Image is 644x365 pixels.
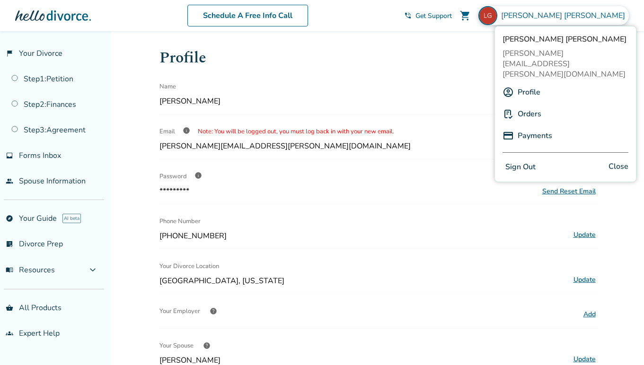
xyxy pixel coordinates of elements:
[539,186,599,196] button: Send Reset Email
[503,130,514,141] img: P
[194,172,202,179] span: info
[159,231,567,241] span: [PHONE_NUMBER]
[459,10,471,21] span: shopping_cart
[503,108,514,120] img: P
[87,264,98,276] span: expand_more
[159,96,567,106] span: [PERSON_NAME]
[159,302,200,321] span: Your Employer
[518,127,552,145] a: Payments
[6,152,13,159] span: inbox
[210,307,217,315] span: help
[503,48,628,79] span: [PERSON_NAME][EMAIL_ADDRESS][PERSON_NAME][DOMAIN_NAME]
[6,240,13,248] span: list_alt_check
[404,12,412,19] span: phone_in_talk
[62,214,81,223] span: AI beta
[159,141,411,151] span: [PERSON_NAME][EMAIL_ADDRESS][PERSON_NAME][DOMAIN_NAME]
[415,11,452,20] span: Get Support
[6,304,13,312] span: shopping_basket
[19,150,61,161] span: Forms Inbox
[597,320,644,365] iframe: Chat Widget
[478,6,497,25] img: lgonzalez-ratchev@sobrato.org
[159,257,219,276] span: Your Divorce Location
[503,160,538,174] button: Sign Out
[159,212,201,231] span: Phone Number
[159,46,599,70] h1: Profile
[404,11,452,20] a: phone_in_talkGet Support
[501,10,629,21] span: [PERSON_NAME] [PERSON_NAME]
[6,266,13,274] span: menu_book
[503,87,514,98] img: A
[6,215,13,222] span: explore
[6,265,55,275] span: Resources
[6,50,13,57] span: flag_2
[159,77,176,96] span: Name
[159,336,194,355] span: Your Spouse
[503,34,628,44] span: [PERSON_NAME] [PERSON_NAME]
[159,172,187,181] span: Password
[518,105,541,123] a: Orders
[542,187,596,196] div: Send Reset Email
[6,330,13,337] span: groups
[6,177,13,185] span: people
[159,276,567,286] span: [GEOGRAPHIC_DATA], [US_STATE]
[571,229,599,241] button: Update
[183,127,190,134] span: info
[518,83,540,101] a: Profile
[203,342,211,349] span: help
[571,274,599,286] button: Update
[198,127,394,136] span: Note: You will be logged out, you must log back in with your new email.
[609,160,628,174] span: Close
[159,122,599,141] div: Email
[581,308,599,321] button: Add
[187,5,308,26] a: Schedule A Free Info Call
